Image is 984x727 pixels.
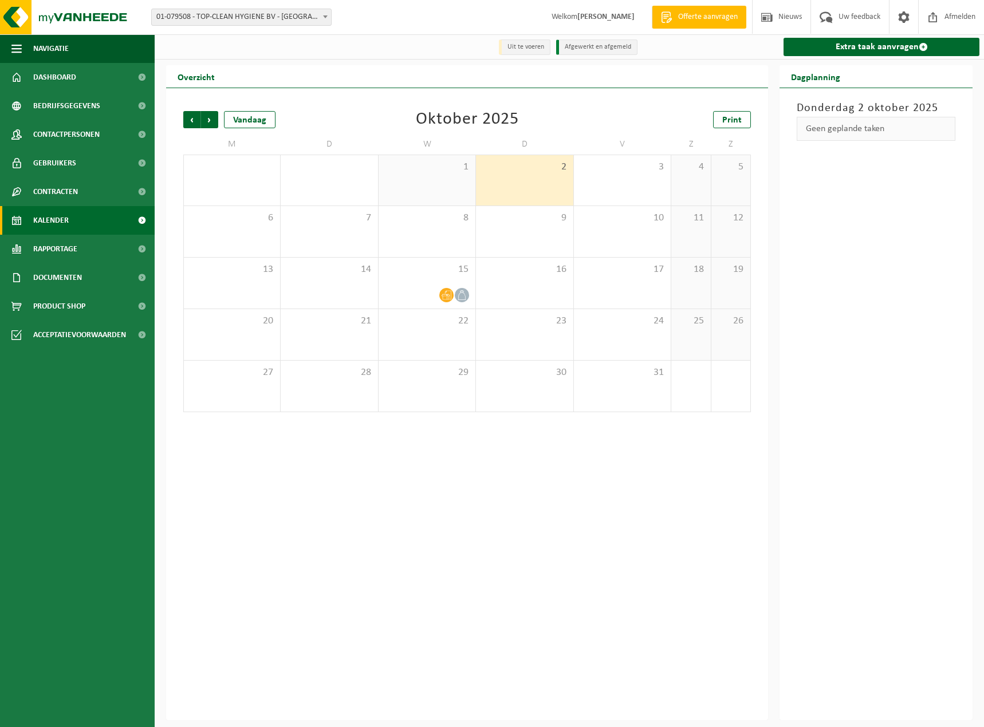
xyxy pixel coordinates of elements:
span: 1 [384,161,470,173]
span: Product Shop [33,292,85,321]
h3: Donderdag 2 oktober 2025 [797,100,955,117]
td: W [379,134,476,155]
span: 17 [580,263,665,276]
span: 29 [384,366,470,379]
span: Vorige [183,111,200,128]
span: Offerte aanvragen [675,11,741,23]
span: 28 [286,366,372,379]
span: 16 [482,263,567,276]
strong: [PERSON_NAME] [577,13,635,21]
a: Extra taak aanvragen [784,38,979,56]
span: 9 [482,212,567,224]
span: 5 [717,161,745,173]
span: 8 [384,212,470,224]
span: 20 [190,315,274,327]
span: 11 [677,212,704,224]
span: 7 [286,212,372,224]
a: Offerte aanvragen [652,6,746,29]
h2: Overzicht [166,65,226,88]
span: 26 [717,315,745,327]
td: Z [711,134,751,155]
div: Oktober 2025 [416,111,519,128]
td: D [281,134,378,155]
li: Uit te voeren [499,39,550,55]
span: 12 [717,212,745,224]
span: 18 [677,263,704,276]
span: Navigatie [33,34,69,63]
span: Rapportage [33,235,77,263]
span: 19 [717,263,745,276]
span: 27 [190,366,274,379]
span: Contracten [33,177,78,206]
span: Kalender [33,206,69,235]
span: Documenten [33,263,82,292]
span: Bedrijfsgegevens [33,92,100,120]
span: Gebruikers [33,149,76,177]
span: 23 [482,315,567,327]
span: 13 [190,263,274,276]
span: Print [722,116,742,125]
span: Dashboard [33,63,76,92]
td: V [574,134,671,155]
td: M [183,134,281,155]
span: 01-079508 - TOP-CLEAN HYGIENE BV - KORTRIJK [151,9,332,26]
span: 10 [580,212,665,224]
span: 24 [580,315,665,327]
td: Z [671,134,711,155]
span: 4 [677,161,704,173]
td: D [476,134,573,155]
span: 01-079508 - TOP-CLEAN HYGIENE BV - KORTRIJK [152,9,331,25]
div: Vandaag [224,111,275,128]
span: 3 [580,161,665,173]
span: 6 [190,212,274,224]
span: Acceptatievoorwaarden [33,321,126,349]
span: 15 [384,263,470,276]
span: 21 [286,315,372,327]
li: Afgewerkt en afgemeld [556,39,637,55]
div: Geen geplande taken [797,117,955,141]
span: 22 [384,315,470,327]
span: 2 [482,161,567,173]
span: 31 [580,366,665,379]
span: 30 [482,366,567,379]
h2: Dagplanning [780,65,852,88]
span: 25 [677,315,704,327]
span: Volgende [201,111,218,128]
a: Print [713,111,751,128]
span: Contactpersonen [33,120,100,149]
span: 14 [286,263,372,276]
